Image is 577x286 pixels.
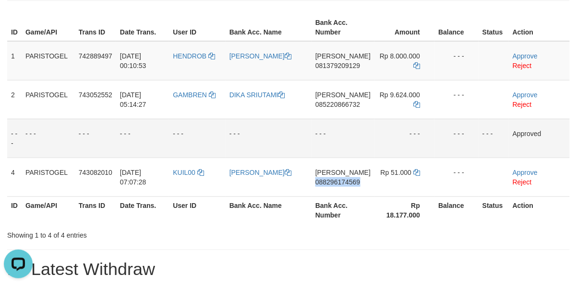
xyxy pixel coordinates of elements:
span: HENDROB [173,52,206,60]
span: 743052552 [79,91,112,99]
td: - - - [312,119,374,158]
a: Copy 9624000 to clipboard [413,101,420,108]
th: ID [7,14,22,41]
span: [PERSON_NAME] [315,169,371,176]
span: [DATE] 00:10:53 [120,52,146,69]
td: - - - [434,80,479,119]
td: - - - [434,119,479,158]
a: Approve [513,52,538,60]
td: - - - [374,119,434,158]
a: Reject [513,178,532,186]
h1: 15 Latest Withdraw [7,260,570,279]
td: - - - [226,119,312,158]
th: Trans ID [75,196,116,224]
span: 742889497 [79,52,112,60]
td: - - - [434,41,479,80]
th: User ID [169,196,226,224]
span: Copy 085220866732 to clipboard [315,101,360,108]
td: - - - [22,119,75,158]
a: Copy 51000 to clipboard [413,169,420,176]
button: Open LiveChat chat widget [4,4,33,33]
a: HENDROB [173,52,215,60]
td: Approved [509,119,570,158]
th: Bank Acc. Number [312,14,374,41]
td: PARISTOGEL [22,80,75,119]
th: Action [509,196,570,224]
span: KUIL00 [173,169,195,176]
td: - - - [169,119,226,158]
th: Date Trans. [116,196,169,224]
span: Copy 081379209129 to clipboard [315,62,360,69]
th: Action [509,14,570,41]
span: [DATE] 07:07:28 [120,169,146,186]
td: 2 [7,80,22,119]
td: - - - [7,119,22,158]
td: 4 [7,158,22,196]
span: [PERSON_NAME] [315,91,371,99]
span: Copy 088296174569 to clipboard [315,178,360,186]
a: Approve [513,169,538,176]
span: Rp 9.624.000 [380,91,420,99]
td: - - - [434,158,479,196]
a: GAMBREN [173,91,216,99]
a: Copy 8000000 to clipboard [413,62,420,69]
th: Balance [434,196,479,224]
th: Date Trans. [116,14,169,41]
th: Game/API [22,14,75,41]
span: Rp 8.000.000 [380,52,420,60]
td: - - - [479,119,509,158]
th: Game/API [22,196,75,224]
span: [PERSON_NAME] [315,52,371,60]
span: [DATE] 05:14:27 [120,91,146,108]
th: Status [479,196,509,224]
th: Amount [374,14,434,41]
a: [PERSON_NAME] [229,52,291,60]
a: Reject [513,62,532,69]
th: Balance [434,14,479,41]
span: GAMBREN [173,91,207,99]
th: Bank Acc. Name [226,196,312,224]
td: - - - [75,119,116,158]
span: Rp 51.000 [381,169,412,176]
a: [PERSON_NAME] [229,169,291,176]
span: 743082010 [79,169,112,176]
th: Status [479,14,509,41]
th: User ID [169,14,226,41]
th: Trans ID [75,14,116,41]
a: DIKA SRIUTAMI [229,91,285,99]
td: PARISTOGEL [22,41,75,80]
div: Showing 1 to 4 of 4 entries [7,227,233,240]
td: 1 [7,41,22,80]
td: PARISTOGEL [22,158,75,196]
th: Rp 18.177.000 [374,196,434,224]
td: - - - [116,119,169,158]
th: Bank Acc. Name [226,14,312,41]
a: Approve [513,91,538,99]
a: Reject [513,101,532,108]
th: Bank Acc. Number [312,196,374,224]
th: ID [7,196,22,224]
a: KUIL00 [173,169,204,176]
